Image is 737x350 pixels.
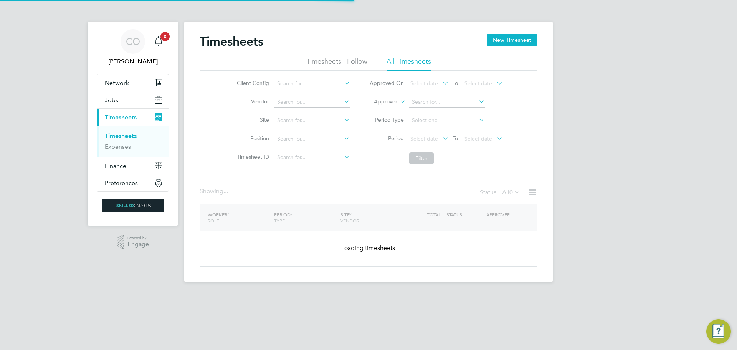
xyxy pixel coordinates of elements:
[105,132,137,139] a: Timesheets
[88,22,178,226] nav: Main navigation
[464,135,492,142] span: Select date
[97,57,169,66] span: Ciara O'Connell
[235,80,269,86] label: Client Config
[127,241,149,248] span: Engage
[97,29,169,66] a: CO[PERSON_NAME]
[97,126,169,157] div: Timesheets
[97,174,169,191] button: Preferences
[126,36,140,46] span: CO
[200,34,263,49] h2: Timesheets
[274,134,350,144] input: Search for...
[160,32,170,41] span: 2
[464,80,492,87] span: Select date
[450,78,460,88] span: To
[235,116,269,123] label: Site
[105,179,138,187] span: Preferences
[369,80,404,86] label: Approved On
[369,116,404,123] label: Period Type
[306,57,367,71] li: Timesheets I Follow
[235,153,269,160] label: Timesheet ID
[97,74,169,91] button: Network
[706,319,731,344] button: Engage Resource Center
[410,80,438,87] span: Select date
[105,96,118,104] span: Jobs
[151,29,166,54] a: 2
[105,114,137,121] span: Timesheets
[409,115,485,126] input: Select one
[387,57,431,71] li: All Timesheets
[97,157,169,174] button: Finance
[509,189,513,196] span: 0
[487,34,537,46] button: New Timesheet
[105,143,131,150] a: Expenses
[223,187,228,195] span: ...
[274,78,350,89] input: Search for...
[363,98,397,106] label: Approver
[235,98,269,105] label: Vendor
[105,162,126,169] span: Finance
[480,187,522,198] div: Status
[369,135,404,142] label: Period
[97,109,169,126] button: Timesheets
[450,133,460,143] span: To
[127,235,149,241] span: Powered by
[105,79,129,86] span: Network
[502,189,521,196] label: All
[235,135,269,142] label: Position
[200,187,230,196] div: Showing
[102,199,164,212] img: skilledcareers-logo-retina.png
[409,152,434,164] button: Filter
[117,235,149,249] a: Powered byEngage
[409,97,485,108] input: Search for...
[410,135,438,142] span: Select date
[97,199,169,212] a: Go to home page
[274,97,350,108] input: Search for...
[274,152,350,163] input: Search for...
[274,115,350,126] input: Search for...
[97,91,169,108] button: Jobs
